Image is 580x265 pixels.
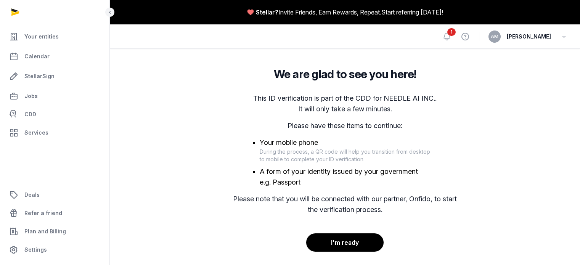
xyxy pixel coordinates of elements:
span: 1 [447,28,456,36]
a: Jobs [6,87,103,105]
div: During the process, a QR code will help you transition from desktop to mobile to complete your ID... [260,148,431,163]
span: Stellar? [256,8,278,17]
span: Settings [24,245,47,254]
span: Jobs [24,92,38,101]
span: CDD [24,110,36,119]
a: CDD [6,107,103,122]
span: Calendar [24,52,50,61]
span: Deals [24,190,40,199]
span: Refer a friend [24,209,62,218]
a: Calendar [6,47,103,66]
a: Services [6,124,103,142]
p: Please have these items to continue: [229,120,461,131]
div: Your mobile phone [260,137,431,148]
span: Your entities [24,32,59,41]
a: Refer a friend [6,204,103,222]
a: StellarSign [6,67,103,85]
span: Plan and Billing [24,227,66,236]
p: Please note that you will be connected with our partner, Onfido, to start the verification process. [229,194,461,215]
h2: We are glad to see you here! [274,67,416,81]
a: Plan and Billing [6,222,103,241]
a: Deals [6,186,103,204]
p: This ID verification is part of the CDD for NEEDLE AI INC.. It will only take a few minutes. [229,93,461,114]
a: Your entities [6,27,103,46]
span: Services [24,128,48,137]
button: AM [488,31,501,43]
li: A form of your identity issued by your government e.g. Passport [260,166,431,188]
span: [PERSON_NAME] [507,32,551,41]
a: Settings [6,241,103,259]
span: StellarSign [24,72,55,81]
span: AM [491,34,498,39]
a: Start referring [DATE]! [381,8,443,17]
button: I'm ready [306,233,384,252]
